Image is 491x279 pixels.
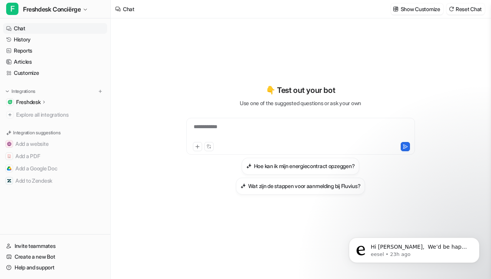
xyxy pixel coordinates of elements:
[12,88,35,94] p: Integrations
[7,154,12,158] img: Add a PDF
[236,178,365,195] button: Wat zijn de stappen voor aanmelding bij Fluvius?Wat zijn de stappen voor aanmelding bij Fluvius?
[98,89,103,94] img: menu_add.svg
[242,158,360,175] button: Hoe kan ik mijn energiecontract opzeggen?Hoe kan ik mijn energiecontract opzeggen?
[16,109,104,121] span: Explore all integrations
[3,162,107,175] button: Add a Google DocAdd a Google Doc
[254,162,355,170] h3: Hoe kan ik mijn energiecontract opzeggen?
[3,34,107,45] a: History
[3,56,107,67] a: Articles
[6,3,18,15] span: F
[8,100,12,104] img: Freshdesk
[391,3,443,15] button: Show Customize
[3,45,107,56] a: Reports
[3,251,107,262] a: Create a new Bot
[240,99,361,107] p: Use one of the suggested questions or ask your own
[3,68,107,78] a: Customize
[246,163,252,169] img: Hoe kan ik mijn energiecontract opzeggen?
[337,221,491,275] iframe: Intercom notifications message
[3,262,107,273] a: Help and support
[3,175,107,187] button: Add to ZendeskAdd to Zendesk
[7,142,12,146] img: Add a website
[16,98,40,106] p: Freshdesk
[449,6,454,12] img: reset
[6,111,14,119] img: explore all integrations
[446,3,485,15] button: Reset Chat
[7,166,12,171] img: Add a Google Doc
[3,87,38,95] button: Integrations
[241,183,246,189] img: Wat zijn de stappen voor aanmelding bij Fluvius?
[3,23,107,34] a: Chat
[3,109,107,120] a: Explore all integrations
[393,6,398,12] img: customize
[266,84,335,96] p: 👇 Test out your bot
[3,241,107,251] a: Invite teammates
[13,129,60,136] p: Integration suggestions
[3,150,107,162] button: Add a PDFAdd a PDF
[3,138,107,150] button: Add a websiteAdd a website
[23,4,81,15] span: Freshdesk Conciërge
[401,5,440,13] p: Show Customize
[5,89,10,94] img: expand menu
[7,178,12,183] img: Add to Zendesk
[248,182,361,190] h3: Wat zijn de stappen voor aanmelding bij Fluvius?
[123,5,134,13] div: Chat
